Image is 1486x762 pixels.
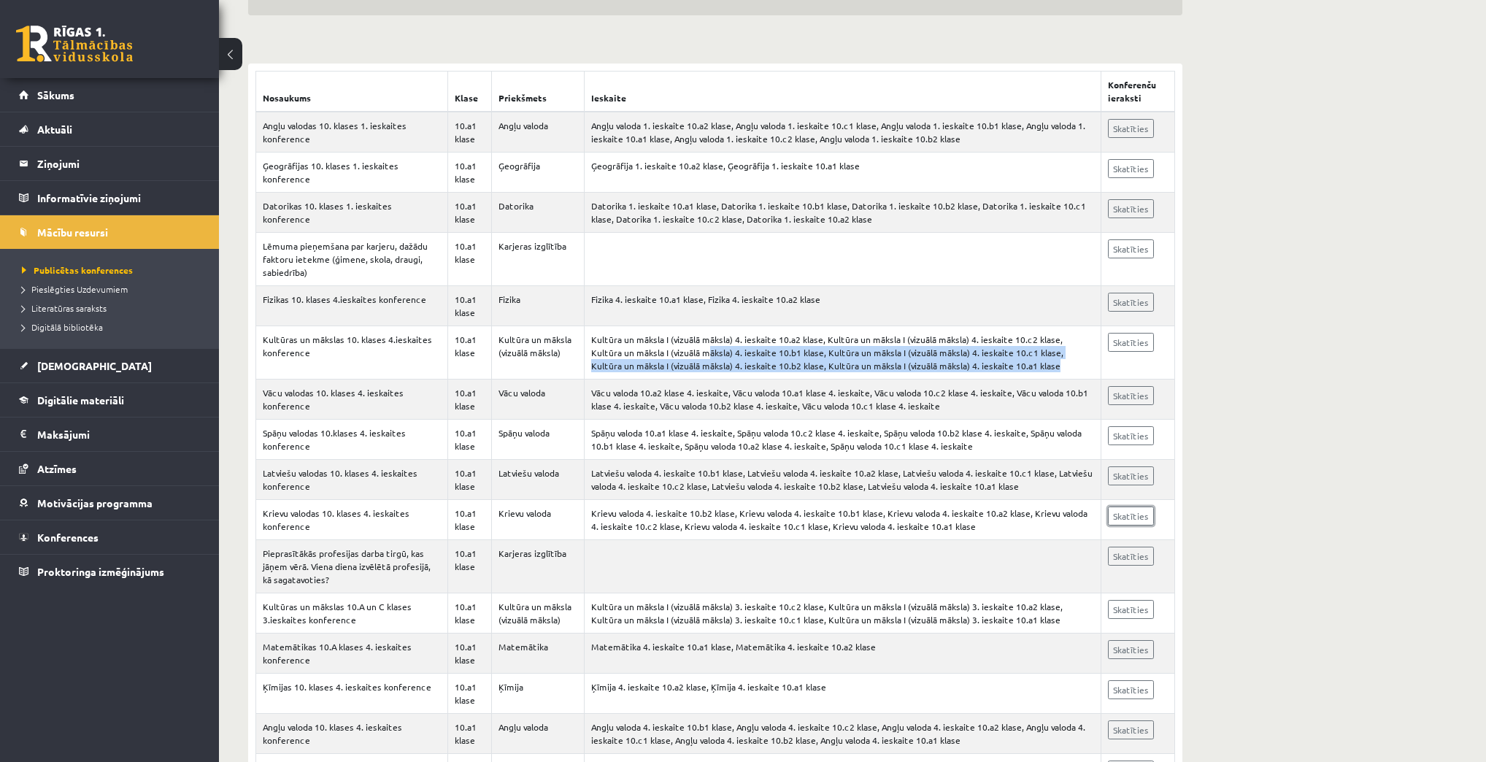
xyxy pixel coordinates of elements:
[22,320,204,334] a: Digitālā bibliotēka
[1101,72,1174,112] th: Konferenču ieraksti
[256,233,448,286] td: Lēmuma pieņemšana par karjeru, dažādu faktoru ietekme (ģimene, skola, draugi, sabiedrība)
[585,420,1101,460] td: Spāņu valoda 10.a1 klase 4. ieskaite, Spāņu valoda 10.c2 klase 4. ieskaite, Spāņu valoda 10.b2 kl...
[19,520,201,554] a: Konferences
[256,153,448,193] td: Ģeogrāfijas 10. klases 1. ieskaites konference
[256,540,448,593] td: Pieprasītākās profesijas darba tirgū, kas jāņem vērā. Viena diena izvēlētā profesijā, kā sagatavo...
[1108,239,1154,258] a: Skatīties
[1108,466,1154,485] a: Skatīties
[22,302,107,314] span: Literatūras saraksts
[1108,640,1154,659] a: Skatīties
[37,123,72,136] span: Aktuāli
[585,460,1101,500] td: Latviešu valoda 4. ieskaite 10.b1 klase, Latviešu valoda 4. ieskaite 10.a2 klase, Latviešu valoda...
[447,326,492,380] td: 10.a1 klase
[492,460,585,500] td: Latviešu valoda
[585,193,1101,233] td: Datorika 1. ieskaite 10.a1 klase, Datorika 1. ieskaite 10.b1 klase, Datorika 1. ieskaite 10.b2 kl...
[1108,720,1154,739] a: Skatīties
[256,500,448,540] td: Krievu valodas 10. klases 4. ieskaites konference
[1108,507,1154,526] a: Skatīties
[1108,547,1154,566] a: Skatīties
[585,593,1101,634] td: Kultūra un māksla I (vizuālā māksla) 3. ieskaite 10.c2 klase, Kultūra un māksla I (vizuālā māksla...
[19,181,201,215] a: Informatīvie ziņojumi
[37,417,201,451] legend: Maksājumi
[256,593,448,634] td: Kultūras un mākslas 10.A un C klases 3.ieskaites konference
[447,634,492,674] td: 10.a1 klase
[37,496,153,509] span: Motivācijas programma
[256,634,448,674] td: Matemātikas 10.A klases 4. ieskaites konference
[256,72,448,112] th: Nosaukums
[37,181,201,215] legend: Informatīvie ziņojumi
[492,326,585,380] td: Kultūra un māksla (vizuālā māksla)
[19,383,201,417] a: Digitālie materiāli
[447,714,492,754] td: 10.a1 klase
[256,112,448,153] td: Angļu valodas 10. klases 1. ieskaites konference
[492,674,585,714] td: Ķīmija
[447,420,492,460] td: 10.a1 klase
[19,452,201,485] a: Atzīmes
[492,112,585,153] td: Angļu valoda
[1108,119,1154,138] a: Skatīties
[16,26,133,62] a: Rīgas 1. Tālmācības vidusskola
[492,420,585,460] td: Spāņu valoda
[19,147,201,180] a: Ziņojumi
[492,540,585,593] td: Karjeras izglītība
[19,417,201,451] a: Maksājumi
[447,153,492,193] td: 10.a1 klase
[492,233,585,286] td: Karjeras izglītība
[256,460,448,500] td: Latviešu valodas 10. klases 4. ieskaites konference
[447,193,492,233] td: 10.a1 klase
[22,283,128,295] span: Pieslēgties Uzdevumiem
[1108,600,1154,619] a: Skatīties
[19,215,201,249] a: Mācību resursi
[19,555,201,588] a: Proktoringa izmēģinājums
[37,462,77,475] span: Atzīmes
[492,500,585,540] td: Krievu valoda
[256,380,448,420] td: Vācu valodas 10. klases 4. ieskaites konference
[492,714,585,754] td: Angļu valoda
[19,112,201,146] a: Aktuāli
[447,233,492,286] td: 10.a1 klase
[1108,426,1154,445] a: Skatīties
[22,264,133,276] span: Publicētas konferences
[22,263,204,277] a: Publicētas konferences
[256,714,448,754] td: Angļu valoda 10. klases 4. ieskaites konference
[492,193,585,233] td: Datorika
[492,593,585,634] td: Kultūra un māksla (vizuālā māksla)
[447,72,492,112] th: Klase
[492,380,585,420] td: Vācu valoda
[19,78,201,112] a: Sākums
[492,72,585,112] th: Priekšmets
[585,112,1101,153] td: Angļu valoda 1. ieskaite 10.a2 klase, Angļu valoda 1. ieskaite 10.c1 klase, Angļu valoda 1. ieska...
[1108,333,1154,352] a: Skatīties
[256,326,448,380] td: Kultūras un mākslas 10. klases 4.ieskaites konference
[1108,293,1154,312] a: Skatīties
[585,286,1101,326] td: Fizika 4. ieskaite 10.a1 klase, Fizika 4. ieskaite 10.a2 klase
[37,359,152,372] span: [DEMOGRAPHIC_DATA]
[447,286,492,326] td: 10.a1 klase
[22,301,204,315] a: Literatūras saraksts
[585,714,1101,754] td: Angļu valoda 4. ieskaite 10.b1 klase, Angļu valoda 4. ieskaite 10.c2 klase, Angļu valoda 4. ieska...
[585,326,1101,380] td: Kultūra un māksla I (vizuālā māksla) 4. ieskaite 10.a2 klase, Kultūra un māksla I (vizuālā māksla...
[1108,386,1154,405] a: Skatīties
[22,321,103,333] span: Digitālā bibliotēka
[256,420,448,460] td: Spāņu valodas 10.klases 4. ieskaites konference
[585,380,1101,420] td: Vācu valoda 10.a2 klase 4. ieskaite, Vācu valoda 10.a1 klase 4. ieskaite, Vācu valoda 10.c2 klase...
[256,286,448,326] td: Fizikas 10. klases 4.ieskaites konference
[585,153,1101,193] td: Ģeogrāfija 1. ieskaite 10.a2 klase, Ģeogrāfija 1. ieskaite 10.a1 klase
[492,153,585,193] td: Ģeogrāfija
[447,112,492,153] td: 10.a1 klase
[585,500,1101,540] td: Krievu valoda 4. ieskaite 10.b2 klase, Krievu valoda 4. ieskaite 10.b1 klase, Krievu valoda 4. ie...
[37,147,201,180] legend: Ziņojumi
[37,565,164,578] span: Proktoringa izmēģinājums
[256,674,448,714] td: Ķīmijas 10. klases 4. ieskaites konference
[447,674,492,714] td: 10.a1 klase
[22,282,204,296] a: Pieslēgties Uzdevumiem
[1108,199,1154,218] a: Skatīties
[37,393,124,407] span: Digitālie materiāli
[1108,680,1154,699] a: Skatīties
[447,500,492,540] td: 10.a1 klase
[492,286,585,326] td: Fizika
[447,380,492,420] td: 10.a1 klase
[1108,159,1154,178] a: Skatīties
[447,460,492,500] td: 10.a1 klase
[447,593,492,634] td: 10.a1 klase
